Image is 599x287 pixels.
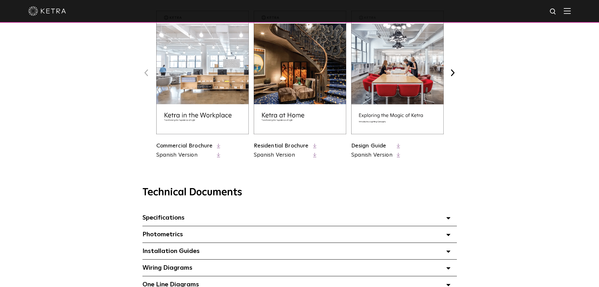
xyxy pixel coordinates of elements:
[351,11,444,134] img: design_brochure_thumbnail
[549,8,557,16] img: search icon
[254,11,346,134] img: residential_brochure_thumbnail
[156,143,213,149] a: Commercial Brochure
[28,6,66,16] img: ketra-logo-2019-white
[351,143,386,149] a: Design Guide
[142,215,185,221] span: Specifications
[351,151,392,159] a: Spanish Version
[254,143,309,149] a: Residential Brochure
[142,69,151,77] button: Previous
[156,151,213,159] a: Spanish Version
[564,8,571,14] img: Hamburger%20Nav.svg
[142,231,183,238] span: Photometrics
[449,69,457,77] button: Next
[142,187,457,198] h3: Technical Documents
[142,248,200,254] span: Installation Guides
[254,151,309,159] a: Spanish Version
[156,11,249,134] img: commercial_brochure_thumbnail
[142,265,192,271] span: Wiring Diagrams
